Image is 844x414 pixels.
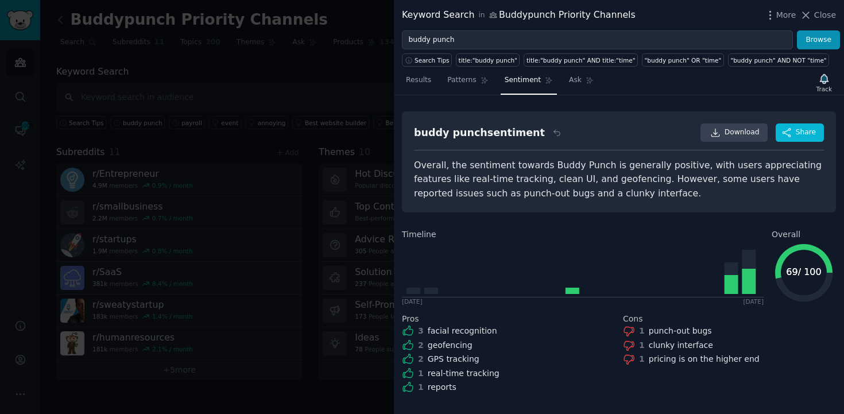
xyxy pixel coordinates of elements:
div: real-time tracking [428,367,500,380]
div: reports [428,381,456,393]
div: punch-out bugs [649,325,712,337]
div: Track [816,85,832,93]
span: Close [814,9,836,21]
button: Track [812,71,836,95]
div: 1 [639,325,645,337]
span: Ask [569,75,582,86]
input: Try a keyword related to your business [402,30,793,50]
a: title:"buddy punch" AND title:"time" [524,53,638,67]
div: geofencing [428,339,473,351]
text: 69 / 100 [786,266,821,277]
span: Patterns [447,75,476,86]
a: Sentiment [501,71,557,95]
a: "buddy punch" AND NOT "time" [728,53,829,67]
span: Download [725,127,760,138]
a: Results [402,71,435,95]
div: "buddy punch" AND NOT "time" [730,56,826,64]
div: clunky interface [649,339,713,351]
div: GPS tracking [428,353,479,365]
span: Overall [772,229,800,241]
div: 1 [639,339,645,351]
button: Close [800,9,836,21]
div: [DATE] [402,297,423,305]
a: title:"buddy punch" [456,53,520,67]
span: Search Tips [415,56,450,64]
span: in [478,10,485,21]
div: 3 [418,325,424,337]
div: 1 [418,381,424,393]
div: Overall, the sentiment towards Buddy Punch is generally positive, with users appreciating feature... [414,158,824,201]
a: Download [700,123,768,142]
div: "buddy punch" OR "time" [644,56,721,64]
div: facial recognition [428,325,497,337]
div: pricing is on the higher end [649,353,760,365]
span: Sentiment [505,75,541,86]
div: 2 [418,353,424,365]
a: Patterns [443,71,492,95]
button: More [764,9,796,21]
div: 1 [639,353,645,365]
button: Browse [797,30,840,50]
span: More [776,9,796,21]
span: Share [796,127,816,138]
div: buddy punch sentiment [414,126,545,140]
div: [DATE] [743,297,764,305]
div: 1 [418,367,424,380]
div: Keyword Search Buddypunch Priority Channels [402,8,636,22]
button: Search Tips [402,53,452,67]
span: Cons [623,313,643,325]
span: Results [406,75,431,86]
div: title:"buddy punch" [459,56,517,64]
button: Share [776,123,824,142]
div: 2 [418,339,424,351]
span: Timeline [402,229,436,241]
a: Ask [565,71,598,95]
div: title:"buddy punch" AND title:"time" [526,56,636,64]
span: Pros [402,313,419,325]
a: "buddy punch" OR "time" [642,53,724,67]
